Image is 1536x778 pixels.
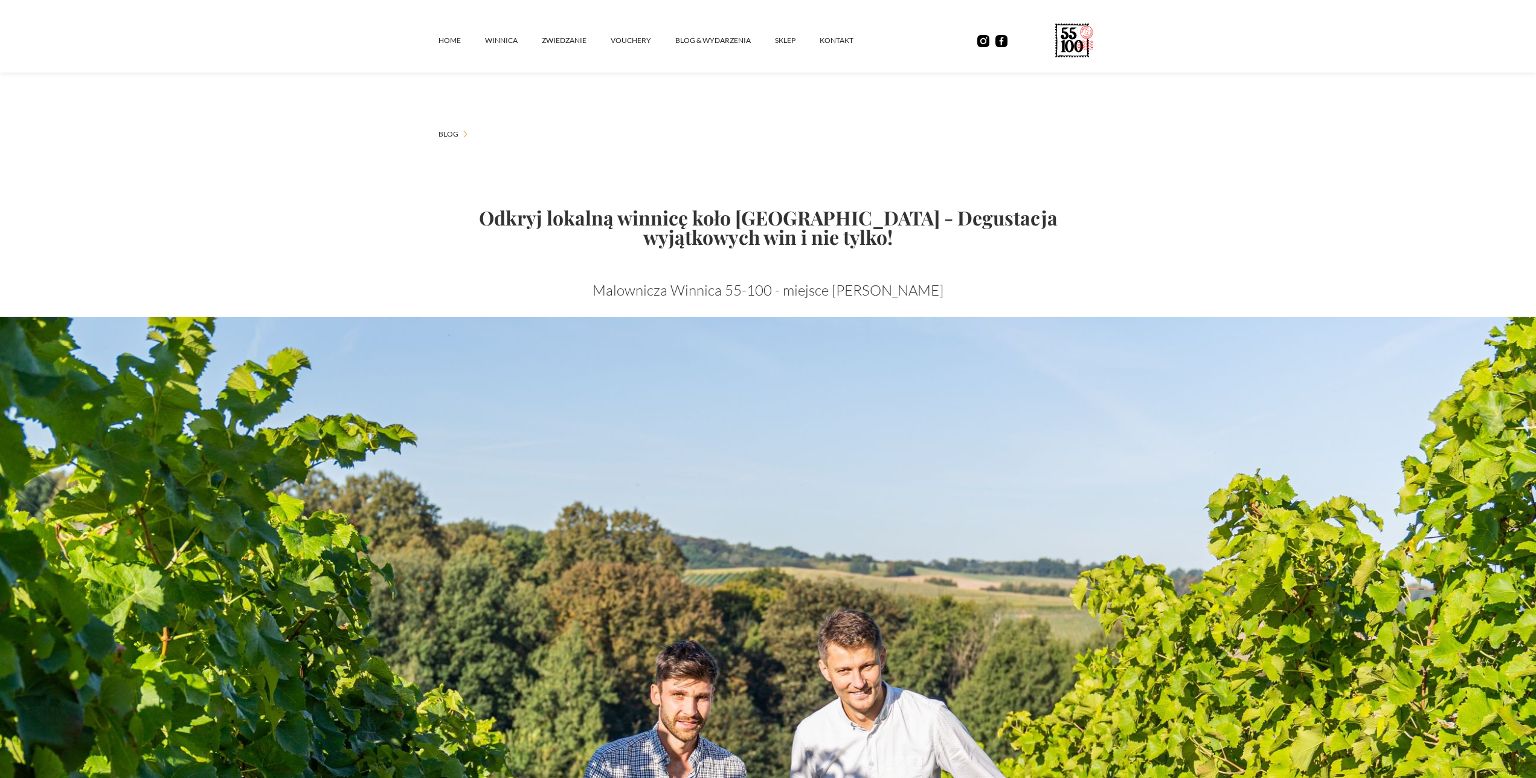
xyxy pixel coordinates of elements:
a: kontakt [820,22,878,59]
a: vouchery [611,22,675,59]
a: Home [439,22,485,59]
a: ZWIEDZANIE [542,22,611,59]
a: Blog & Wydarzenia [675,22,775,59]
a: winnica [485,22,542,59]
a: Blog [439,128,458,140]
a: SKLEP [775,22,820,59]
p: Malownicza Winnica 55-100 - miejsce [PERSON_NAME] [439,280,1098,300]
h1: Odkryj lokalną winnicę koło [GEOGRAPHIC_DATA] - Degustacja wyjątkowych win i nie tylko! [439,208,1098,247]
